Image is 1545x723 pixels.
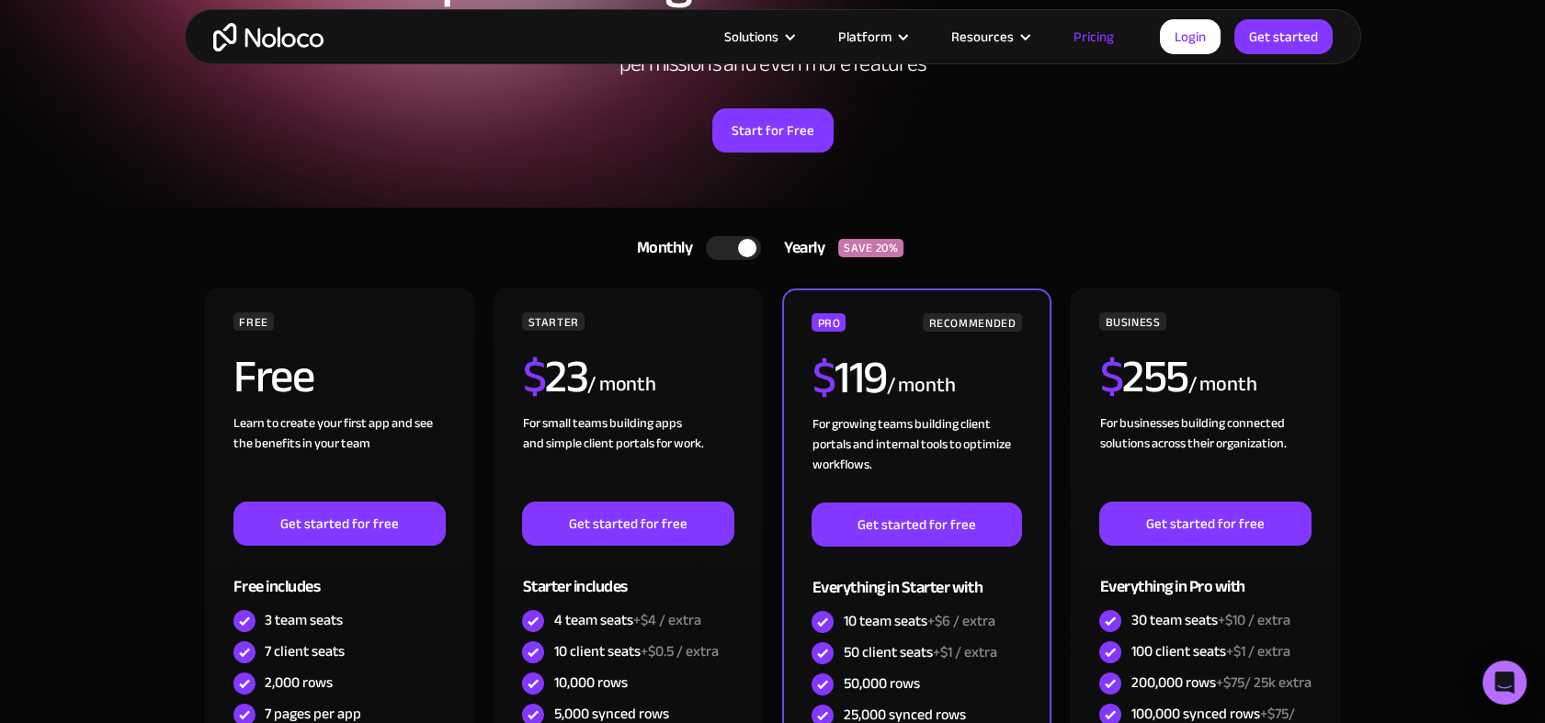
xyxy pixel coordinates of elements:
[1217,606,1289,634] span: +$10 / extra
[724,25,778,49] div: Solutions
[553,672,627,693] div: 10,000 rows
[553,641,718,661] div: 10 client seats
[522,312,584,331] div: STARTER
[405,26,1141,77] h2: Use Noloco for Free. Upgrade to increase record limits, enable data sources, enhance permissions ...
[1225,638,1289,665] span: +$1 / extra
[928,25,1051,49] div: Resources
[587,370,656,400] div: / month
[233,413,445,502] div: Learn to create your first app and see the benefits in your team ‍
[640,638,718,665] span: +$0.5 / extra
[1215,669,1311,696] span: +$75/ 25k extra
[712,108,834,153] a: Start for Free
[1160,19,1221,54] a: Login
[1099,546,1311,605] div: Everything in Pro with
[761,234,838,262] div: Yearly
[522,333,545,420] span: $
[1187,370,1256,400] div: / month
[265,641,345,661] div: 7 client seats
[812,547,1021,606] div: Everything in Starter with
[812,503,1021,547] a: Get started for free
[632,606,700,634] span: +$4 / extra
[213,23,324,51] a: home
[233,354,313,400] h2: Free
[1099,333,1122,420] span: $
[701,25,815,49] div: Solutions
[838,25,892,49] div: Platform
[233,546,445,605] div: Free includes
[812,414,1021,503] div: For growing teams building client portals and internal tools to optimize workflows.
[843,673,919,694] div: 50,000 rows
[932,638,996,666] span: +$1 / extra
[1099,354,1187,400] h2: 255
[843,642,996,662] div: 50 client seats
[265,672,333,693] div: 2,000 rows
[522,413,733,502] div: For small teams building apps and simple client portals for work. ‍
[1130,610,1289,630] div: 30 team seats
[522,354,587,400] h2: 23
[553,610,700,630] div: 4 team seats
[926,607,994,635] span: +$6 / extra
[838,239,903,257] div: SAVE 20%
[812,334,835,421] span: $
[812,355,886,401] h2: 119
[1051,25,1137,49] a: Pricing
[522,546,733,605] div: Starter includes
[1099,502,1311,546] a: Get started for free
[843,611,994,631] div: 10 team seats
[233,312,274,331] div: FREE
[1130,641,1289,661] div: 100 client seats
[233,502,445,546] a: Get started for free
[614,234,707,262] div: Monthly
[1130,672,1311,693] div: 200,000 rows
[815,25,928,49] div: Platform
[1099,312,1165,331] div: BUSINESS
[923,313,1021,332] div: RECOMMENDED
[522,502,733,546] a: Get started for free
[1483,661,1527,705] div: Open Intercom Messenger
[265,610,343,630] div: 3 team seats
[812,313,846,332] div: PRO
[1234,19,1333,54] a: Get started
[1099,413,1311,502] div: For businesses building connected solutions across their organization. ‍
[951,25,1014,49] div: Resources
[886,371,955,401] div: / month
